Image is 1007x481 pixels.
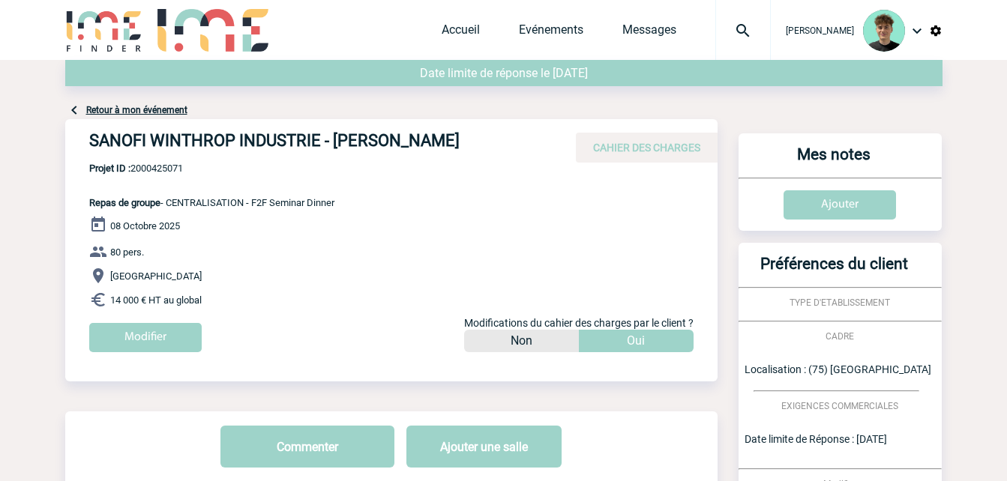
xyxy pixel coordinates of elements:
h4: SANOFI WINTHROP INDUSTRIE - [PERSON_NAME] [89,131,539,157]
span: 08 Octobre 2025 [110,220,180,232]
span: Modifications du cahier des charges par le client ? [464,317,694,329]
button: Ajouter une salle [406,426,562,468]
a: Messages [622,22,676,43]
a: Retour à mon événement [86,105,187,115]
span: CAHIER DES CHARGES [593,142,700,154]
span: Date limite de Réponse : [DATE] [745,433,887,445]
p: Oui [627,330,645,352]
span: CADRE [826,331,854,342]
span: [PERSON_NAME] [786,25,854,36]
img: IME-Finder [65,9,143,52]
span: 14 000 € HT au global [110,294,202,306]
span: EXIGENCES COMMERCIALES [781,401,898,411]
input: Ajouter [784,190,896,220]
span: - CENTRALISATION - F2F Seminar Dinner [89,197,334,208]
button: Commenter [220,426,394,468]
span: TYPE D'ETABLISSEMENT [790,297,890,308]
a: Accueil [442,22,480,43]
b: Projet ID : [89,163,130,174]
span: Date limite de réponse le [DATE] [420,66,588,80]
h3: Préférences du client [745,255,924,287]
h3: Mes notes [745,145,924,178]
img: 131612-0.png [863,10,905,52]
span: 80 pers. [110,246,144,258]
a: Evénements [519,22,583,43]
span: Localisation : (75) [GEOGRAPHIC_DATA] [745,363,931,375]
input: Modifier [89,323,202,352]
span: 2000425071 [89,163,334,174]
span: [GEOGRAPHIC_DATA] [110,270,202,282]
span: Repas de groupe [89,197,160,208]
p: Non [511,330,532,352]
